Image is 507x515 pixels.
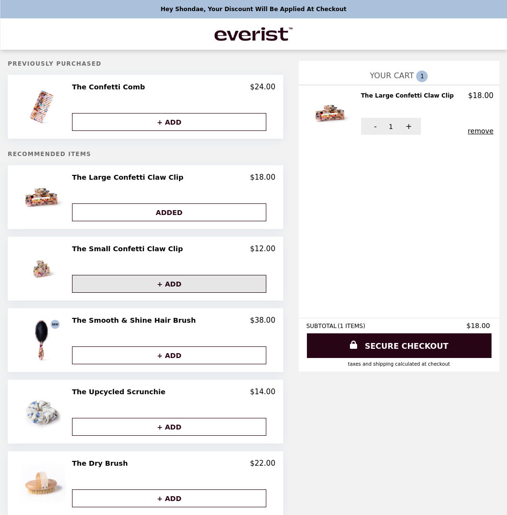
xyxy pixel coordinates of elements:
[250,83,275,91] p: $24.00
[306,361,492,367] div: Taxes and Shipping calculated at checkout
[17,316,68,364] img: The Smooth & Shine Hair Brush
[361,91,458,100] h2: The Large Confetti Claw Clip
[160,6,347,13] p: Hey Shondae, your discount will be applied at checkout
[72,387,169,396] h2: The Upcycled Scrunchie
[72,459,131,468] h2: The Dry Brush
[250,244,275,253] p: $12.00
[361,118,388,135] button: -
[8,60,283,67] h5: Previously Purchased
[17,387,68,436] img: The Upcycled Scrunchie
[213,24,294,44] img: Brand Logo
[72,203,266,221] button: ADDED
[72,275,266,293] button: + ADD
[17,459,68,507] img: The Dry Brush
[250,387,275,396] p: $14.00
[308,91,354,135] img: The Large Confetti Claw Clip
[72,346,266,364] button: + ADD
[72,113,266,131] button: + ADD
[394,118,421,135] button: +
[307,333,492,358] a: SECURE CHECKOUT
[370,71,414,80] span: YOUR CART
[72,83,149,91] h2: The Confetti Comb
[416,71,428,82] span: 1
[8,151,283,157] h5: Recommended Items
[468,91,494,100] p: $18.00
[250,173,275,182] p: $18.00
[72,173,188,182] h2: The Large Confetti Claw Clip
[389,123,393,130] span: 1
[72,489,266,507] button: + ADD
[306,323,338,329] span: SUBTOTAL
[17,244,68,293] img: The Small Confetti Claw Clip
[468,127,493,135] button: remove
[466,322,492,329] span: $18.00
[17,173,68,221] img: The Large Confetti Claw Clip
[337,323,365,329] span: ( 1 ITEMS )
[72,244,187,253] h2: The Small Confetti Claw Clip
[72,316,200,325] h2: The Smooth & Shine Hair Brush
[250,459,275,468] p: $22.00
[250,316,275,325] p: $38.00
[17,83,68,131] img: The Confetti Comb
[72,418,266,436] button: + ADD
